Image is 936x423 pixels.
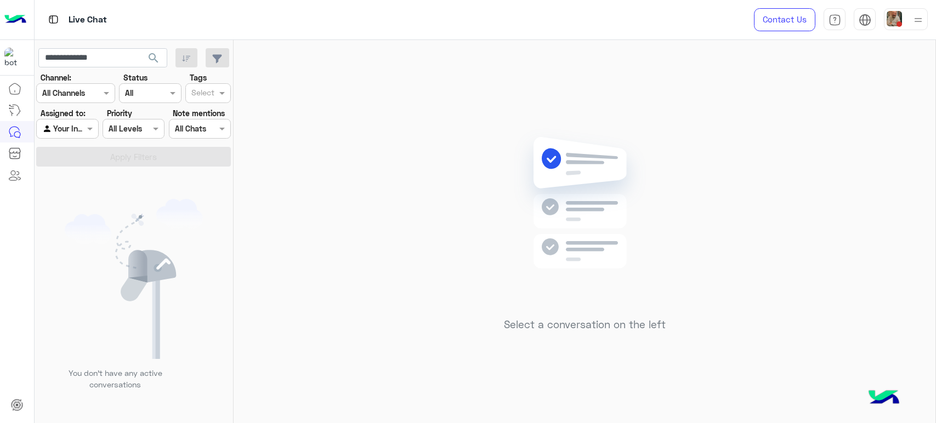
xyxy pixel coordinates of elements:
button: Apply Filters [36,147,231,167]
label: Tags [190,72,207,83]
p: You don’t have any active conversations [60,367,171,391]
a: Contact Us [754,8,815,31]
img: no messages [506,128,664,310]
img: 1403182699927242 [4,48,24,67]
img: tab [47,13,60,26]
img: Logo [4,8,26,31]
img: hulul-logo.png [865,379,903,418]
label: Status [123,72,148,83]
img: profile [911,13,925,27]
div: Select [190,87,214,101]
h5: Select a conversation on the left [504,318,666,331]
p: Live Chat [69,13,107,27]
a: tab [824,8,846,31]
span: search [147,52,160,65]
label: Channel: [41,72,71,83]
label: Note mentions [173,107,225,119]
img: empty users [65,199,203,359]
img: tab [859,14,871,26]
img: tab [829,14,841,26]
img: userImage [887,11,902,26]
label: Priority [107,107,132,119]
button: search [140,48,167,72]
label: Assigned to: [41,107,86,119]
